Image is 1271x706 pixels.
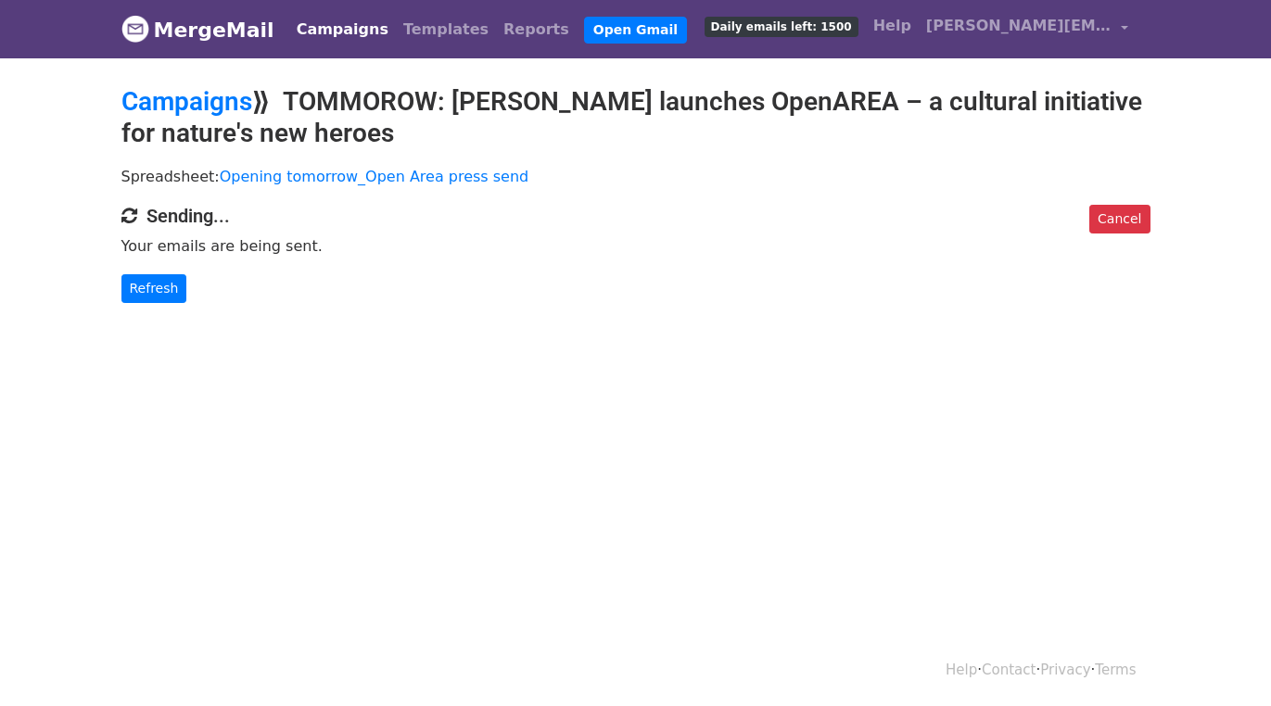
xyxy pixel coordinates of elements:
[121,10,274,49] a: MergeMail
[1095,662,1136,678] a: Terms
[496,11,577,48] a: Reports
[289,11,396,48] a: Campaigns
[121,86,252,117] a: Campaigns
[866,7,919,44] a: Help
[121,15,149,43] img: MergeMail logo
[220,168,529,185] a: Opening tomorrow_Open Area press send
[121,205,1150,227] h4: Sending...
[1178,617,1271,706] iframe: Chat Widget
[121,167,1150,186] p: Spreadsheet:
[697,7,866,44] a: Daily emails left: 1500
[121,86,1150,148] h2: ⟫ TOMMOROW: [PERSON_NAME] launches OpenAREA – a cultural initiative for nature's new heroes
[1089,205,1150,233] a: Cancel
[919,7,1136,51] a: [PERSON_NAME][EMAIL_ADDRESS][DOMAIN_NAME]
[121,236,1150,256] p: Your emails are being sent.
[705,17,858,37] span: Daily emails left: 1500
[1040,662,1090,678] a: Privacy
[982,662,1036,678] a: Contact
[926,15,1112,37] span: [PERSON_NAME][EMAIL_ADDRESS][DOMAIN_NAME]
[946,662,977,678] a: Help
[584,17,687,44] a: Open Gmail
[396,11,496,48] a: Templates
[121,274,187,303] a: Refresh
